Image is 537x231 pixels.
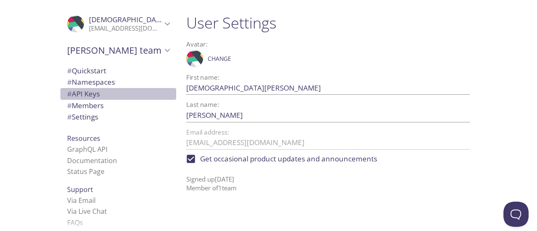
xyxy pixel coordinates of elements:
span: Quickstart [67,66,106,75]
h1: User Settings [186,13,470,32]
div: API Keys [60,88,176,100]
p: Signed up [DATE] Member of 1 team [186,168,470,193]
span: # [67,112,72,122]
button: Change [206,52,233,65]
span: # [67,89,72,99]
div: Muhammad Usman Aamir [60,10,176,38]
span: # [67,66,72,75]
span: Support [67,185,93,194]
span: Members [67,101,104,110]
span: Namespaces [67,77,115,87]
span: [PERSON_NAME] team [67,44,162,56]
a: Status Page [67,167,104,176]
label: Last name: [186,101,219,108]
label: Email address: [186,129,229,135]
label: Avatar: [186,41,436,47]
a: Documentation [67,156,117,165]
span: [DEMOGRAPHIC_DATA][PERSON_NAME] [PERSON_NAME] [89,15,282,24]
span: Get occasional product updates and announcements [200,153,377,164]
span: Change [208,54,231,64]
span: Resources [67,134,100,143]
span: # [67,101,72,110]
div: Team Settings [60,111,176,123]
div: Contact us if you need to change your email [186,129,470,150]
p: [EMAIL_ADDRESS][DOMAIN_NAME] [89,24,162,33]
iframe: Help Scout Beacon - Open [503,202,529,227]
span: # [67,77,72,87]
span: API Keys [67,89,100,99]
label: First name: [186,74,219,80]
a: GraphQL API [67,145,107,154]
div: Quickstart [60,65,176,77]
div: Muhammad Usman's team [60,39,176,61]
span: Settings [67,112,98,122]
div: Members [60,100,176,112]
a: Via Email [67,196,96,205]
div: Namespaces [60,76,176,88]
a: Via Live Chat [67,207,107,216]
